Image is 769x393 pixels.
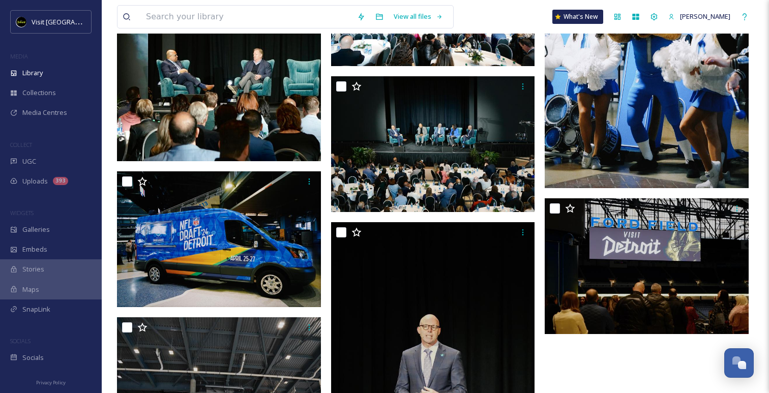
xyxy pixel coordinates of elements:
span: Galleries [22,225,50,234]
span: Maps [22,285,39,294]
a: What's New [552,10,603,24]
span: COLLECT [10,141,32,148]
img: VISIT%20DETROIT%20LOGO%20-%20BLACK%20BACKGROUND.png [16,17,26,27]
span: SOCIALS [10,337,31,345]
span: Embeds [22,245,47,254]
a: Privacy Policy [36,376,66,388]
img: IMG-0023.jpg [117,171,321,308]
div: 393 [53,177,68,185]
span: Socials [22,353,44,362]
span: Library [22,68,43,78]
span: UGC [22,157,36,166]
span: Uploads [22,176,48,186]
button: Open Chat [724,348,754,378]
a: [PERSON_NAME] [663,7,735,26]
span: WIDGETS [10,209,34,217]
img: IMG-0035.jpg [331,76,535,213]
span: Privacy Policy [36,379,66,386]
span: SnapLink [22,305,50,314]
a: View all files [389,7,448,26]
span: Visit [GEOGRAPHIC_DATA] [32,17,110,26]
img: IMG-0021.jpg [545,198,749,335]
input: Search your library [141,6,352,28]
span: [PERSON_NAME] [680,12,730,21]
span: Collections [22,88,56,98]
span: Stories [22,264,44,274]
span: MEDIA [10,52,28,60]
span: Media Centres [22,108,67,117]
